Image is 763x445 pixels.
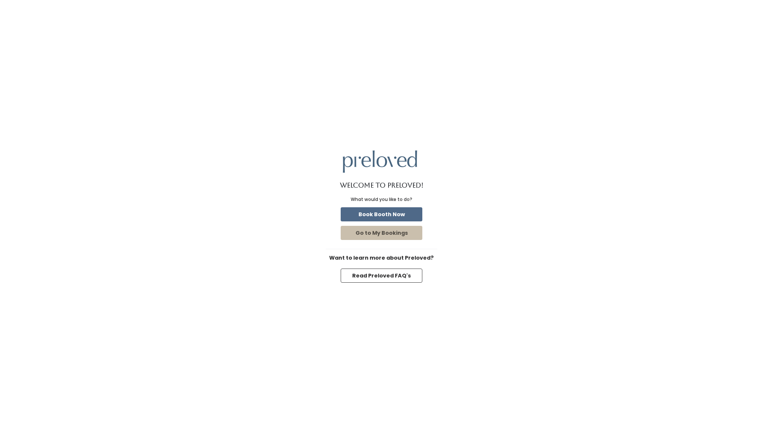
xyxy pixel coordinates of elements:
button: Book Booth Now [341,207,422,221]
h1: Welcome to Preloved! [340,182,423,189]
button: Go to My Bookings [341,226,422,240]
img: preloved logo [343,150,417,172]
h6: Want to learn more about Preloved? [326,255,437,261]
a: Go to My Bookings [339,224,424,241]
div: What would you like to do? [351,196,412,203]
button: Read Preloved FAQ's [341,269,422,283]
